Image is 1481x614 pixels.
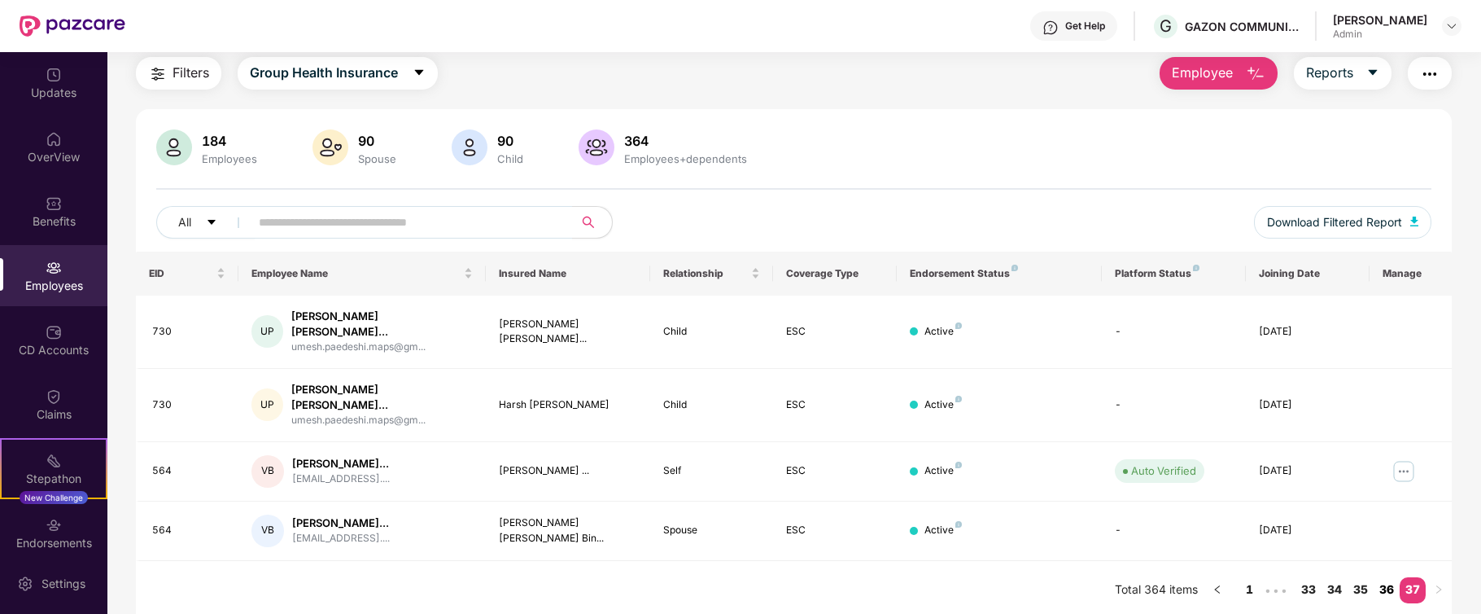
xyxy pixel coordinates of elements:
[1131,463,1196,479] div: Auto Verified
[1115,267,1233,280] div: Platform Status
[292,531,390,546] div: [EMAIL_ADDRESS]....
[1374,577,1400,602] a: 36
[250,63,398,83] span: Group Health Insurance
[786,324,884,340] div: ESC
[663,523,761,538] div: Spouse
[413,66,426,81] span: caret-down
[1445,20,1458,33] img: svg+xml;base64,PHN2ZyBpZD0iRHJvcGRvd24tMzJ4MzIiIHhtbG5zPSJodHRwOi8vd3d3LnczLm9yZy8yMDAwL3N2ZyIgd2...
[1294,57,1391,90] button: Reportscaret-down
[1102,296,1246,369] td: -
[1420,64,1439,84] img: svg+xml;base64,PHN2ZyB4bWxucz0iaHR0cDovL3d3dy53My5vcmcvMjAwMC9zdmciIHdpZHRoPSIyNCIgaGVpZ2h0PSIyNC...
[786,523,884,538] div: ESC
[1410,217,1418,226] img: svg+xml;base64,PHN2ZyB4bWxucz0iaHR0cDovL3d3dy53My5vcmcvMjAwMC9zdmciIHhtbG5zOnhsaW5rPSJodHRwOi8vd3...
[46,67,62,83] img: svg+xml;base64,PHN2ZyBpZD0iVXBkYXRlZCIgeG1sbnM9Imh0dHA6Ly93d3cudzMub3JnLzIwMDAvc3ZnIiB3aWR0aD0iMj...
[1400,577,1426,602] a: 37
[149,267,213,280] span: EID
[1115,577,1198,603] li: Total 364 items
[199,133,260,149] div: 184
[1204,577,1230,603] li: Previous Page
[1246,64,1265,84] img: svg+xml;base64,PHN2ZyB4bWxucz0iaHR0cDovL3d3dy53My5vcmcvMjAwMC9zdmciIHhtbG5zOnhsaW5rPSJodHRwOi8vd3...
[136,57,221,90] button: Filters
[924,463,962,479] div: Active
[1370,252,1452,296] th: Manage
[1259,463,1356,479] div: [DATE]
[1193,265,1199,271] img: svg+xml;base64,PHN2ZyB4bWxucz0iaHR0cDovL3d3dy53My5vcmcvMjAwMC9zdmciIHdpZHRoPSI4IiBoZWlnaHQ9IjgiIH...
[1237,577,1263,602] a: 1
[663,463,761,479] div: Self
[1254,206,1431,239] button: Download Filtered Report
[251,515,284,547] div: VB
[291,382,472,413] div: [PERSON_NAME] [PERSON_NAME]...
[486,252,650,296] th: Insured Name
[251,455,284,488] div: VB
[1259,324,1356,340] div: [DATE]
[1295,577,1322,602] a: 33
[152,463,225,479] div: 564
[1259,523,1356,538] div: [DATE]
[20,491,88,504] div: New Challenge
[621,133,750,149] div: 364
[910,267,1090,280] div: Endorsement Status
[46,517,62,533] img: svg+xml;base64,PHN2ZyBpZD0iRW5kb3JzZW1lbnRzIiB4bWxucz0iaHR0cDovL3d3dy53My5vcmcvMjAwMC9zdmciIHdpZH...
[663,267,749,280] span: Relationship
[494,133,526,149] div: 90
[1374,577,1400,603] li: 36
[291,413,472,428] div: umesh.paedeshi.maps@gm...
[1246,252,1370,296] th: Joining Date
[251,267,460,280] span: Employee Name
[1306,63,1353,83] span: Reports
[1333,12,1427,28] div: [PERSON_NAME]
[152,523,225,538] div: 564
[1267,213,1402,231] span: Download Filtered Report
[1259,397,1356,413] div: [DATE]
[1295,577,1322,603] li: 33
[955,396,962,402] img: svg+xml;base64,PHN2ZyB4bWxucz0iaHR0cDovL3d3dy53My5vcmcvMjAwMC9zdmciIHdpZHRoPSI4IiBoZWlnaHQ9IjgiIH...
[136,252,238,296] th: EID
[46,388,62,405] img: svg+xml;base64,PHN2ZyBpZD0iQ2xhaW0iIHhtbG5zPSJodHRwOi8vd3d3LnczLm9yZy8yMDAwL3N2ZyIgd2lkdGg9IjIwIi...
[499,397,637,413] div: Harsh [PERSON_NAME]
[156,206,256,239] button: Allcaret-down
[291,340,472,355] div: umesh.paedeshi.maps@gm...
[1011,265,1018,271] img: svg+xml;base64,PHN2ZyB4bWxucz0iaHR0cDovL3d3dy53My5vcmcvMjAwMC9zdmciIHdpZHRoPSI4IiBoZWlnaHQ9IjgiIH...
[292,515,390,531] div: [PERSON_NAME]...
[663,324,761,340] div: Child
[46,131,62,147] img: svg+xml;base64,PHN2ZyBpZD0iSG9tZSIgeG1sbnM9Imh0dHA6Ly93d3cudzMub3JnLzIwMDAvc3ZnIiB3aWR0aD0iMjAiIG...
[1366,66,1379,81] span: caret-down
[1160,57,1278,90] button: Employee
[494,152,526,165] div: Child
[773,252,897,296] th: Coverage Type
[1160,16,1172,36] span: G
[955,322,962,329] img: svg+xml;base64,PHN2ZyB4bWxucz0iaHR0cDovL3d3dy53My5vcmcvMjAwMC9zdmciIHdpZHRoPSI4IiBoZWlnaHQ9IjgiIH...
[46,324,62,340] img: svg+xml;base64,PHN2ZyBpZD0iQ0RfQWNjb3VudHMiIGRhdGEtbmFtZT0iQ0QgQWNjb3VudHMiIHhtbG5zPSJodHRwOi8vd3...
[251,315,283,348] div: UP
[452,129,487,165] img: svg+xml;base64,PHN2ZyB4bWxucz0iaHR0cDovL3d3dy53My5vcmcvMjAwMC9zdmciIHhtbG5zOnhsaW5rPSJodHRwOi8vd3...
[152,397,225,413] div: 730
[20,15,125,37] img: New Pazcare Logo
[1065,20,1105,33] div: Get Help
[621,152,750,165] div: Employees+dependents
[17,576,33,592] img: svg+xml;base64,PHN2ZyBpZD0iU2V0dGluZy0yMHgyMCIgeG1sbnM9Imh0dHA6Ly93d3cudzMub3JnLzIwMDAvc3ZnIiB3aW...
[1102,369,1246,442] td: -
[650,252,774,296] th: Relationship
[924,523,962,538] div: Active
[355,133,400,149] div: 90
[663,397,761,413] div: Child
[173,63,209,83] span: Filters
[1426,577,1452,603] button: right
[152,324,225,340] div: 730
[579,129,614,165] img: svg+xml;base64,PHN2ZyB4bWxucz0iaHR0cDovL3d3dy53My5vcmcvMjAwMC9zdmciIHhtbG5zOnhsaW5rPSJodHRwOi8vd3...
[46,453,62,469] img: svg+xml;base64,PHN2ZyB4bWxucz0iaHR0cDovL3d3dy53My5vcmcvMjAwMC9zdmciIHdpZHRoPSIyMSIgaGVpZ2h0PSIyMC...
[37,576,90,592] div: Settings
[1237,577,1263,603] li: 1
[291,309,472,340] div: [PERSON_NAME] [PERSON_NAME]...
[499,317,637,348] div: [PERSON_NAME] [PERSON_NAME]...
[355,152,400,165] div: Spouse
[238,57,438,90] button: Group Health Insurancecaret-down
[206,217,217,230] span: caret-down
[955,462,962,468] img: svg+xml;base64,PHN2ZyB4bWxucz0iaHR0cDovL3d3dy53My5vcmcvMjAwMC9zdmciIHdpZHRoPSI4IiBoZWlnaHQ9IjgiIH...
[1102,502,1246,561] td: -
[178,213,191,231] span: All
[1185,19,1299,34] div: GAZON COMMUNICATIONS INDIA LIMITED
[1426,577,1452,603] li: Next Page
[1434,585,1444,594] span: right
